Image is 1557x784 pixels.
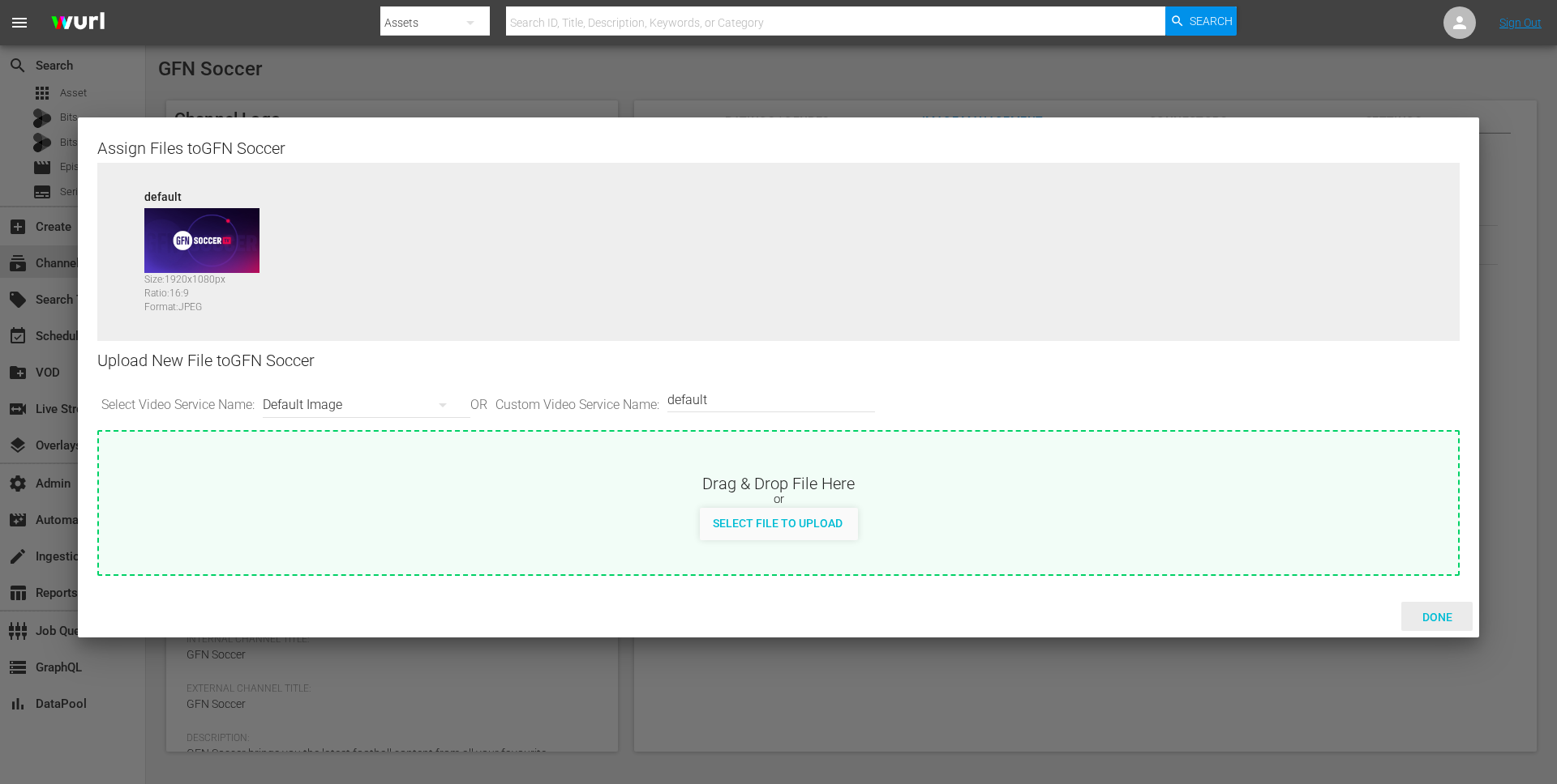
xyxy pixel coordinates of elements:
button: Done [1401,602,1473,631]
img: 2093-default_v1.jpg [144,208,259,273]
img: ans4CAIJ8jUAAAAAAAAAAAAAAAAAAAAAAAAgQb4GAAAAAAAAAAAAAAAAAAAAAAAAJMjXAAAAAAAAAAAAAAAAAAAAAAAAgAT5G... [39,4,117,42]
span: Select Video Service Name: [97,396,259,415]
span: Done [1409,611,1465,624]
div: default [144,189,274,200]
span: menu [10,13,29,32]
div: Size: 1920 x 1080 px Ratio: 16:9 Format: JPEG [144,273,274,307]
button: Select File to Upload [700,508,856,537]
span: Custom Video Service Name: [491,396,663,415]
span: Search [1190,6,1233,36]
a: Sign Out [1499,16,1542,29]
div: or [99,492,1458,508]
div: Default Image [263,382,462,428]
span: Select File to Upload [700,517,856,530]
div: Drag & Drop File Here [99,472,1458,492]
span: OR [466,396,491,415]
button: Search [1165,6,1237,36]
div: Assign Files to GFN Soccer [97,137,1460,156]
div: Upload New File to GFN Soccer [97,341,1460,381]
